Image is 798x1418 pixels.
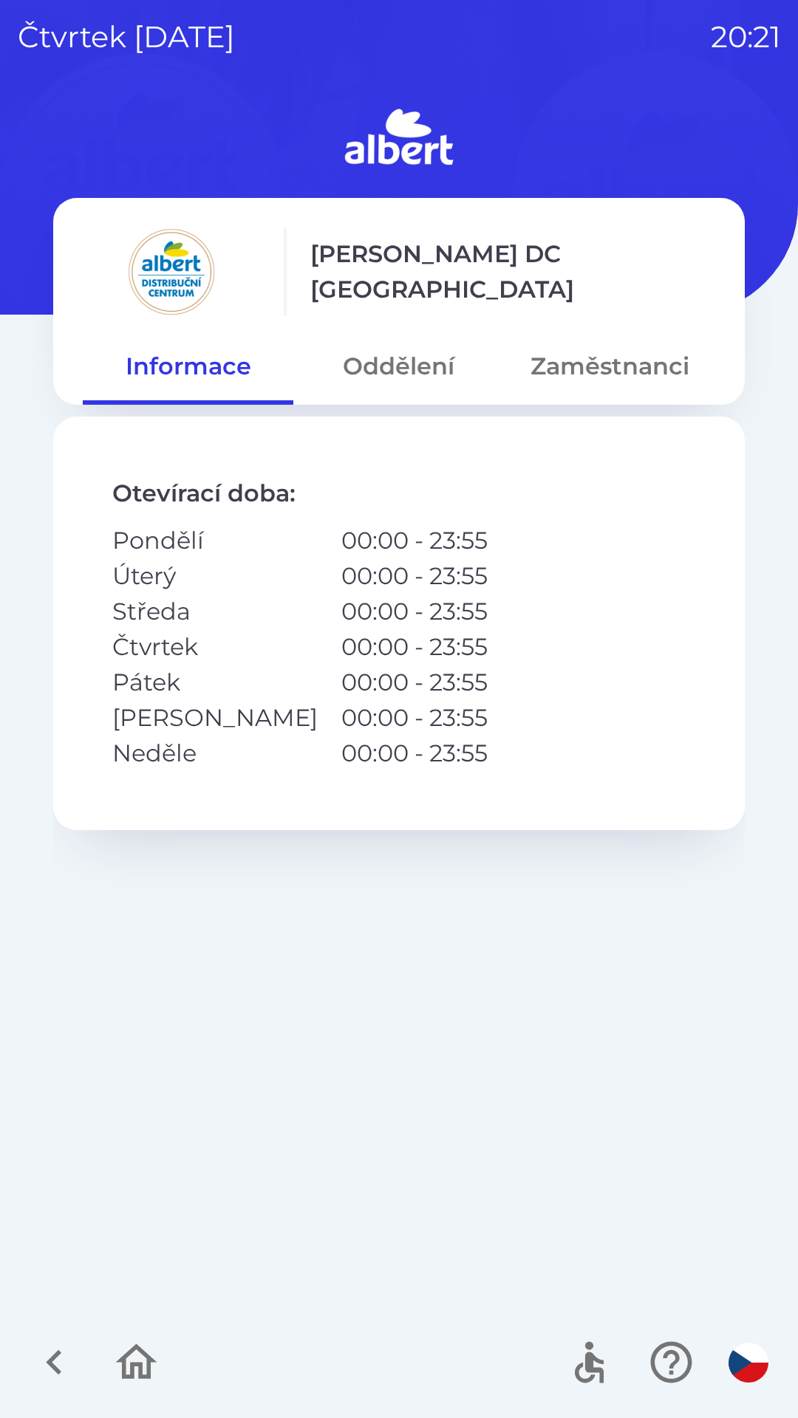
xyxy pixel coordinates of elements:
[112,523,318,558] p: Pondělí
[341,523,488,558] p: 00:00 - 23:55
[83,227,260,316] img: 092fc4fe-19c8-4166-ad20-d7efd4551fba.png
[505,340,715,393] button: Zaměstnanci
[53,103,745,174] img: Logo
[341,594,488,629] p: 00:00 - 23:55
[729,1343,768,1383] img: cs flag
[341,665,488,700] p: 00:00 - 23:55
[310,236,715,307] p: [PERSON_NAME] DC [GEOGRAPHIC_DATA]
[112,629,318,665] p: Čtvrtek
[341,700,488,736] p: 00:00 - 23:55
[341,629,488,665] p: 00:00 - 23:55
[18,15,235,59] p: čtvrtek [DATE]
[112,665,318,700] p: Pátek
[112,476,686,511] p: Otevírací doba :
[83,340,293,393] button: Informace
[341,558,488,594] p: 00:00 - 23:55
[112,594,318,629] p: Středa
[112,558,318,594] p: Úterý
[112,736,318,771] p: Neděle
[711,15,780,59] p: 20:21
[293,340,504,393] button: Oddělení
[112,700,318,736] p: [PERSON_NAME]
[341,736,488,771] p: 00:00 - 23:55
